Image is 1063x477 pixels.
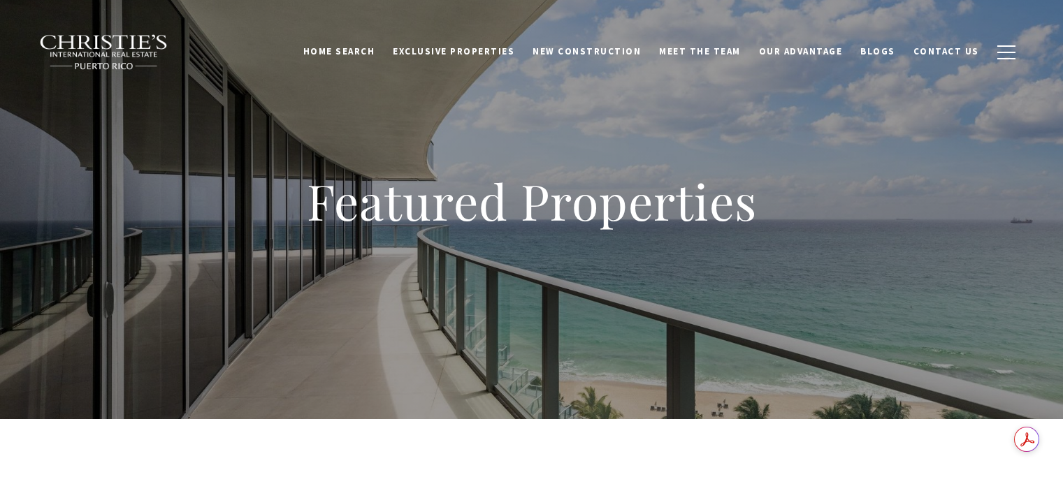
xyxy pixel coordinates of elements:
[650,38,750,65] a: Meet the Team
[533,45,641,57] span: New Construction
[759,45,843,57] span: Our Advantage
[523,38,650,65] a: New Construction
[384,38,523,65] a: Exclusive Properties
[217,170,846,232] h1: Featured Properties
[851,38,904,65] a: Blogs
[750,38,852,65] a: Our Advantage
[913,45,979,57] span: Contact Us
[860,45,895,57] span: Blogs
[294,38,384,65] a: Home Search
[393,45,514,57] span: Exclusive Properties
[39,34,169,71] img: Christie's International Real Estate black text logo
